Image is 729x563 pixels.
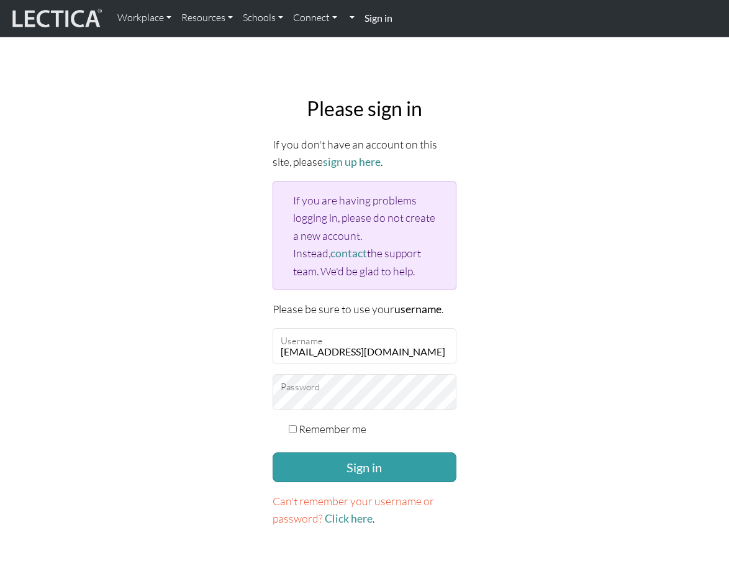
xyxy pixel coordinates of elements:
[112,5,176,31] a: Workplace
[273,452,456,482] button: Sign in
[273,300,456,318] p: Please be sure to use your .
[273,328,456,364] input: Username
[273,135,456,171] p: If you don't have an account on this site, please .
[273,97,456,121] h2: Please sign in
[330,247,367,260] a: contact
[238,5,288,31] a: Schools
[360,5,397,32] a: Sign in
[323,155,381,168] a: sign up here
[176,5,238,31] a: Resources
[299,420,366,437] label: Remember me
[288,5,342,31] a: Connect
[273,494,434,525] span: Can't remember your username or password?
[9,7,102,30] img: lecticalive
[325,512,373,525] a: Click here
[273,492,456,528] p: .
[394,303,441,316] strong: username
[364,12,392,24] strong: Sign in
[273,181,456,290] div: If you are having problems logging in, please do not create a new account. Instead, the support t...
